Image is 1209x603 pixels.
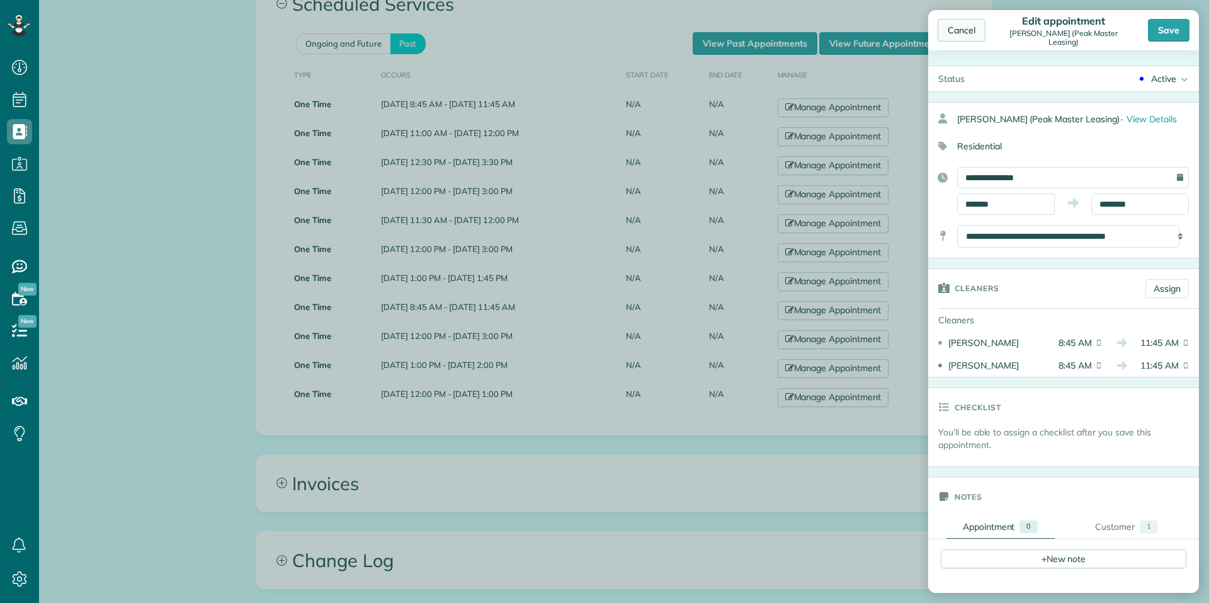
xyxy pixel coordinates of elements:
span: New [18,283,37,296]
div: Cleaners [928,309,1016,331]
span: 8:45 AM [1049,359,1092,372]
h3: Cleaners [955,269,999,307]
div: Status [928,66,975,91]
div: Save [1148,19,1189,42]
div: New note [941,549,1186,568]
h3: Checklist [955,388,1001,426]
div: Customer [1095,520,1135,534]
div: [PERSON_NAME] (Peak Master Leasing) [991,29,1136,47]
span: 11:45 AM [1136,336,1179,349]
div: Appointment [963,520,1015,533]
div: 0 [1019,520,1038,533]
div: [PERSON_NAME] [948,359,1045,372]
span: 8:45 AM [1049,336,1092,349]
span: New [18,315,37,328]
div: Residential [928,135,1189,157]
span: View Details [1127,113,1178,125]
h3: Notes [955,478,982,515]
div: Edit appointment [991,14,1136,27]
div: [PERSON_NAME] [948,336,1045,349]
div: Active [1151,72,1176,85]
p: You’ll be able to assign a checklist after you save this appointment. [938,426,1199,451]
span: · [1121,113,1123,125]
span: + [1042,553,1047,564]
span: 11:45 AM [1136,359,1179,372]
div: [PERSON_NAME] (Peak Master Leasing) [957,108,1199,130]
div: Cancel [938,19,985,42]
a: Assign [1145,279,1189,298]
div: 1 [1140,520,1158,534]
